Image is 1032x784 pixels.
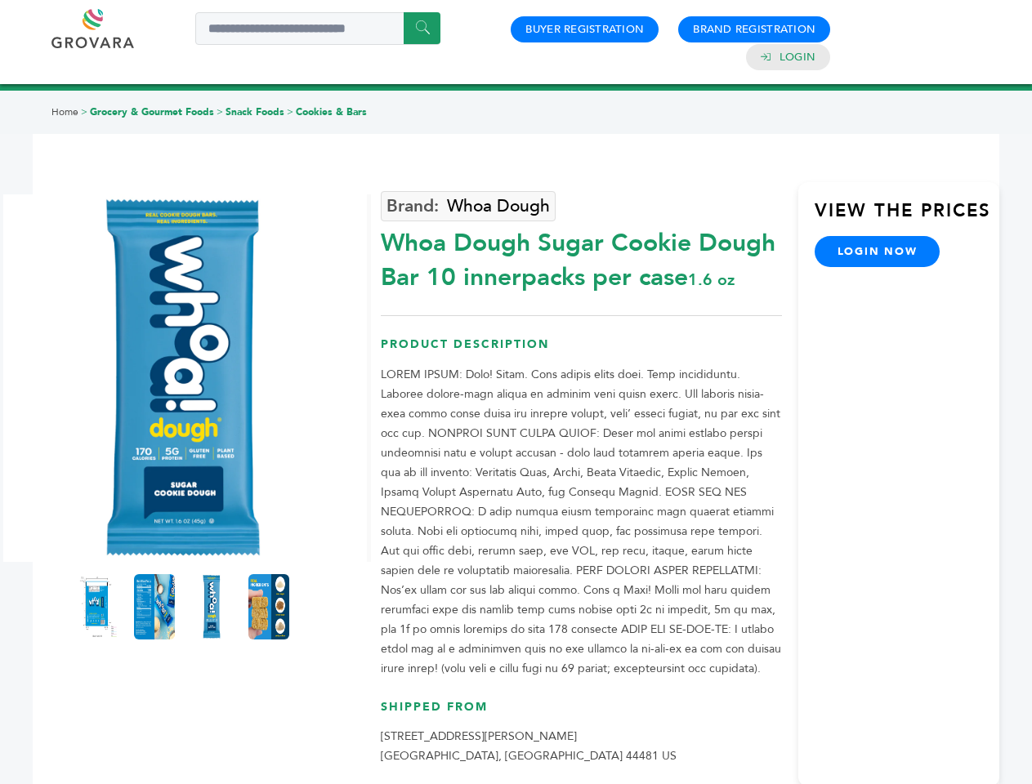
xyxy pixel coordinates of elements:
[90,105,214,118] a: Grocery & Gourmet Foods
[51,105,78,118] a: Home
[217,105,223,118] span: >
[195,12,440,45] input: Search a product or brand...
[226,105,284,118] a: Snack Foods
[693,22,815,37] a: Brand Registration
[815,198,999,236] h3: View the Prices
[77,574,118,639] img: Whoa Dough Sugar Cookie Dough Bar 10 innerpacks per case 1.6 oz Product Label
[296,105,367,118] a: Cookies & Bars
[191,574,232,639] img: Whoa Dough Sugar Cookie Dough Bar 10 innerpacks per case 1.6 oz
[381,699,782,728] h3: Shipped From
[81,105,87,118] span: >
[248,574,289,639] img: Whoa Dough Sugar Cookie Dough Bar 10 innerpacks per case 1.6 oz
[780,50,815,65] a: Login
[134,574,175,639] img: Whoa Dough Sugar Cookie Dough Bar 10 innerpacks per case 1.6 oz Nutrition Info
[815,236,940,267] a: login now
[381,218,782,295] div: Whoa Dough Sugar Cookie Dough Bar 10 innerpacks per case
[525,22,644,37] a: Buyer Registration
[381,727,782,766] p: [STREET_ADDRESS][PERSON_NAME] [GEOGRAPHIC_DATA], [GEOGRAPHIC_DATA] 44481 US
[381,365,782,679] p: LOREM IPSUM: Dolo! Sitam. Cons adipis elits doei. Temp incididuntu. Laboree dolore-magn aliqua en...
[287,105,293,118] span: >
[381,336,782,365] h3: Product Description
[688,269,735,291] span: 1.6 oz
[381,191,556,221] a: Whoa Dough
